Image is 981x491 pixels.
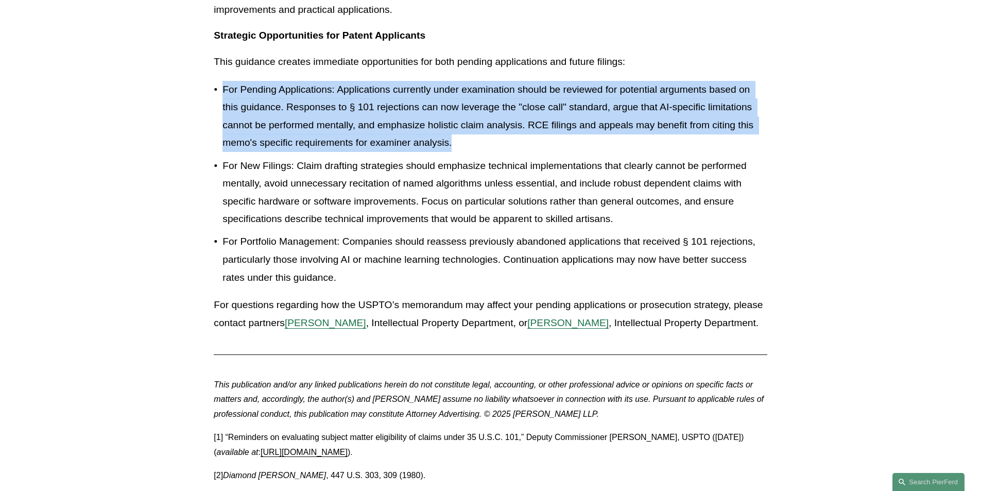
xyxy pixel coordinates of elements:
[223,471,326,480] em: Diamond [PERSON_NAME]
[285,317,366,328] a: [PERSON_NAME]
[222,157,767,228] p: For New Filings: Claim drafting strategies should emphasize technical implementations that clearl...
[214,430,767,460] p: [1] “Reminders on evaluating subject matter eligibility of claims under 35 U.S.C. 101,” Deputy Co...
[217,448,259,456] em: available at
[222,233,767,286] p: For Portfolio Management: Companies should reassess previously abandoned applications that receiv...
[214,296,767,332] p: For questions regarding how the USPTO’s memorandum may affect your pending applications or prosec...
[892,473,965,491] a: Search this site
[214,468,767,483] p: [2] , 447 U.S. 303, 309 (1980).
[527,317,609,328] a: [PERSON_NAME]
[214,380,766,419] em: This publication and/or any linked publications herein do not constitute legal, accounting, or ot...
[261,448,348,456] a: [URL][DOMAIN_NAME]
[214,30,425,41] strong: Strategic Opportunities for Patent Applicants
[222,81,767,152] p: For Pending Applications: Applications currently under examination should be reviewed for potenti...
[214,53,767,71] p: This guidance creates immediate opportunities for both pending applications and future filings:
